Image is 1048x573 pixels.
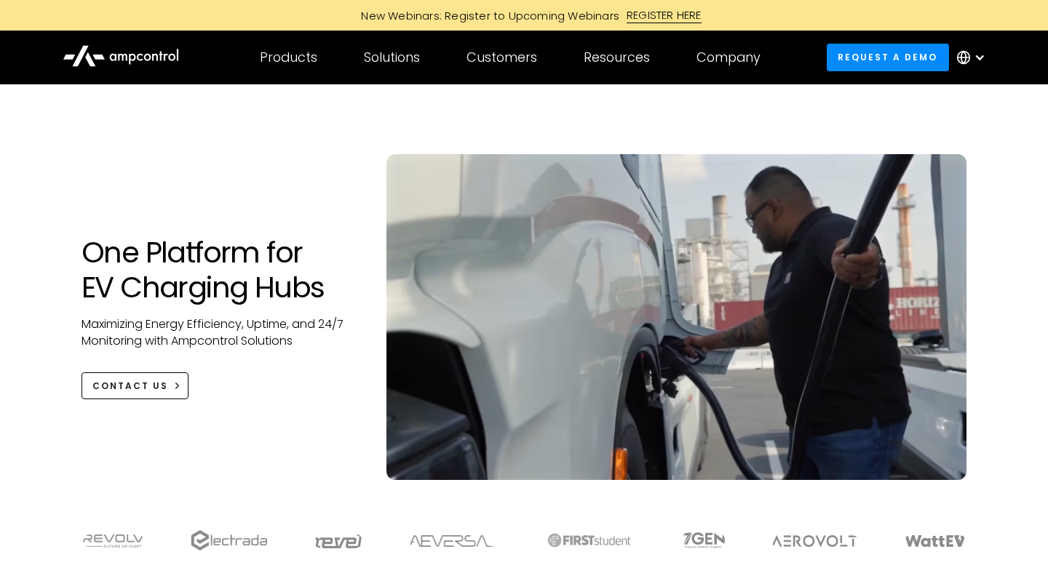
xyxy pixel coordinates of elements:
[771,535,858,547] img: Aerovolt Logo
[82,235,357,305] h1: One Platform for EV Charging Hubs
[364,49,420,65] div: Solutions
[467,49,537,65] div: Customers
[584,49,650,65] div: Resources
[260,49,317,65] div: Products
[82,372,188,399] a: CONTACT US
[191,530,267,550] img: electrada logo
[627,7,702,23] div: REGISTER HERE
[82,316,357,349] p: Maximizing Energy Efficiency, Uptime, and 24/7 Monitoring with Ampcontrol Solutions
[696,49,761,65] div: Company
[827,44,949,71] a: Request a demo
[196,7,851,23] a: New Webinars: Register to Upcoming WebinarsREGISTER HERE
[92,380,168,393] div: CONTACT US
[346,8,627,23] div: New Webinars: Register to Upcoming Webinars
[905,535,966,547] img: WattEV logo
